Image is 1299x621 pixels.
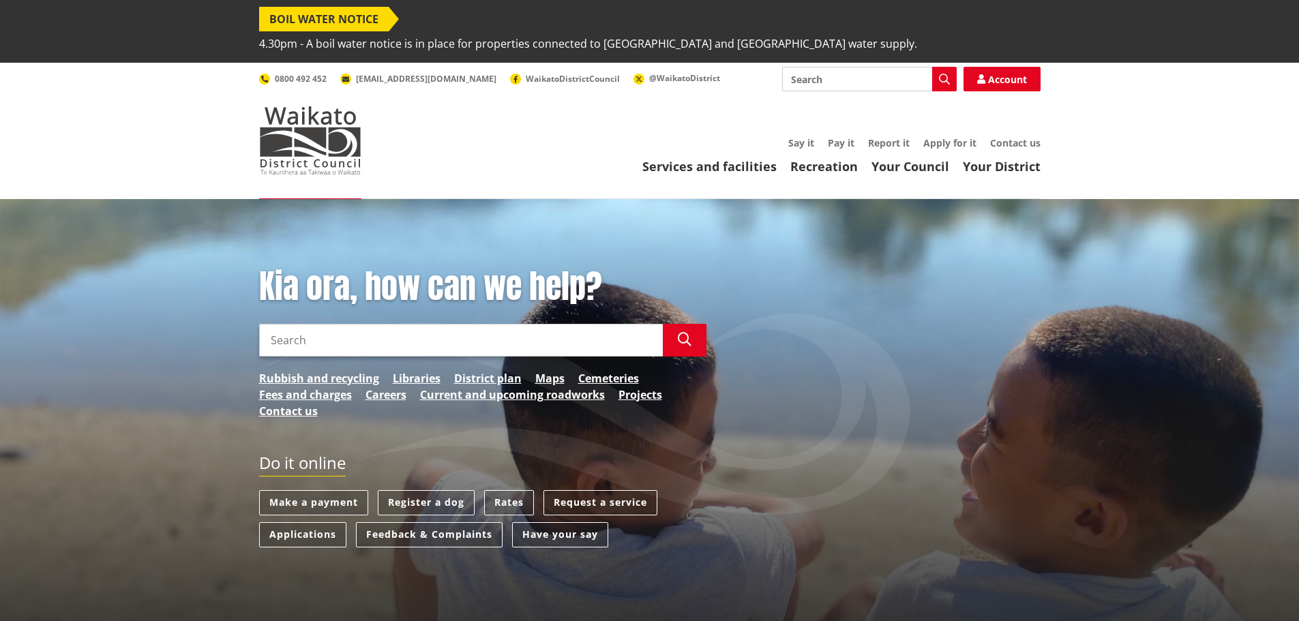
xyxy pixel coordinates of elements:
[259,73,327,85] a: 0800 492 452
[259,453,346,477] h2: Do it online
[259,403,318,419] a: Contact us
[420,387,605,403] a: Current and upcoming roadworks
[259,31,917,56] span: 4.30pm - A boil water notice is in place for properties connected to [GEOGRAPHIC_DATA] and [GEOGR...
[543,490,657,515] a: Request a service
[526,73,620,85] span: WaikatoDistrictCouncil
[923,136,976,149] a: Apply for it
[790,158,858,175] a: Recreation
[828,136,854,149] a: Pay it
[512,522,608,547] a: Have your say
[259,267,706,307] h1: Kia ora, how can we help?
[484,490,534,515] a: Rates
[259,324,663,357] input: Search input
[259,387,352,403] a: Fees and charges
[510,73,620,85] a: WaikatoDistrictCouncil
[356,73,496,85] span: [EMAIL_ADDRESS][DOMAIN_NAME]
[649,72,720,84] span: @WaikatoDistrict
[633,72,720,84] a: @WaikatoDistrict
[578,370,639,387] a: Cemeteries
[378,490,475,515] a: Register a dog
[259,490,368,515] a: Make a payment
[871,158,949,175] a: Your Council
[963,158,1041,175] a: Your District
[259,522,346,547] a: Applications
[454,370,522,387] a: District plan
[788,136,814,149] a: Say it
[365,387,406,403] a: Careers
[259,106,361,175] img: Waikato District Council - Te Kaunihera aa Takiwaa o Waikato
[275,73,327,85] span: 0800 492 452
[990,136,1041,149] a: Contact us
[393,370,441,387] a: Libraries
[259,370,379,387] a: Rubbish and recycling
[618,387,662,403] a: Projects
[642,158,777,175] a: Services and facilities
[535,370,565,387] a: Maps
[259,7,389,31] span: BOIL WATER NOTICE
[964,67,1041,91] a: Account
[340,73,496,85] a: [EMAIL_ADDRESS][DOMAIN_NAME]
[868,136,910,149] a: Report it
[782,67,957,91] input: Search input
[356,522,503,547] a: Feedback & Complaints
